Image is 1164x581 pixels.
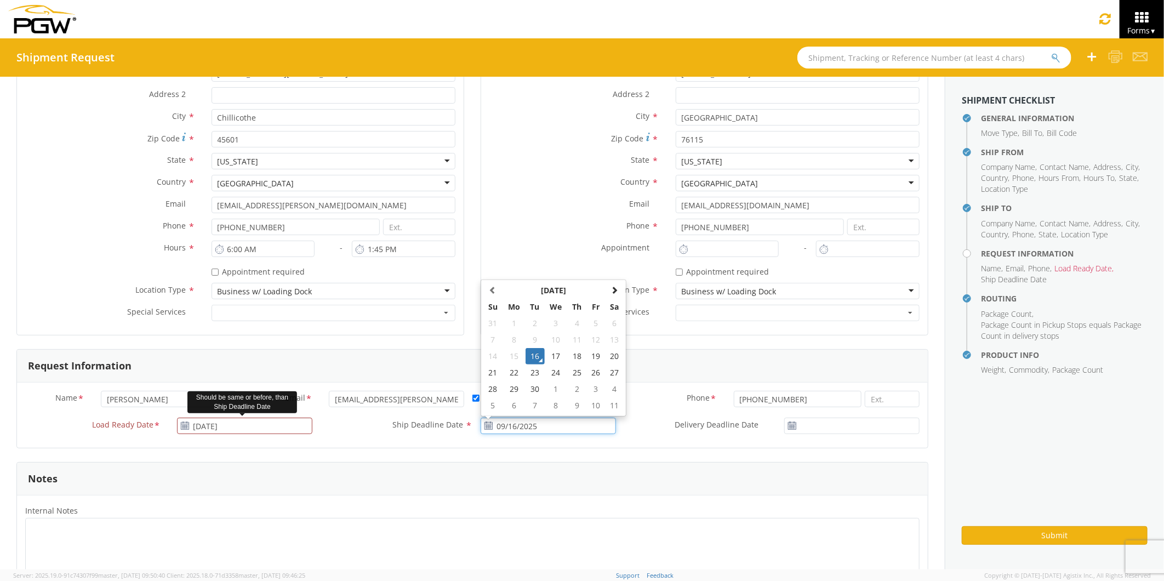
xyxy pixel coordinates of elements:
span: Next Month [610,286,618,294]
span: Phone [163,220,186,231]
span: Location Type [135,284,186,295]
span: master, [DATE] 09:50:40 [98,571,165,579]
span: Name [55,392,77,405]
input: Merchant [472,395,480,402]
li: , [981,162,1037,173]
span: Country [981,173,1008,183]
td: 29 [503,381,526,397]
span: Bill Code [1047,128,1077,138]
span: Package Count [981,309,1032,319]
li: , [1012,229,1036,240]
input: Ext. [865,391,920,407]
td: 25 [567,364,586,381]
td: 1 [545,381,568,397]
span: State [1119,173,1137,183]
span: Name [981,263,1001,274]
th: Mo [503,299,526,315]
td: 24 [545,364,568,381]
td: 10 [586,397,605,414]
input: Appointment required [676,269,683,276]
a: Support [616,571,640,579]
th: Fr [586,299,605,315]
span: Address [1093,218,1121,229]
td: 20 [605,348,624,364]
span: Location Type [1061,229,1108,240]
td: 17 [545,348,568,364]
span: Ship Deadline Date [981,274,1047,284]
span: Server: 2025.19.0-91c74307f99 [13,571,165,579]
span: Ship Deadline Date [392,419,463,430]
td: 5 [483,397,503,414]
td: 8 [545,397,568,414]
input: Ext. [383,219,455,235]
span: Address [1093,162,1121,172]
h4: Shipment Request [16,52,115,64]
span: Phone [1012,173,1034,183]
span: Bill To [1022,128,1042,138]
span: Internal Notes [25,505,78,516]
li: , [1022,128,1044,139]
span: - [340,242,343,253]
td: 9 [526,332,545,348]
td: 11 [567,332,586,348]
td: 15 [503,348,526,364]
li: , [1012,173,1036,184]
span: Copyright © [DATE]-[DATE] Agistix Inc., All Rights Reserved [984,571,1151,580]
span: City [1126,218,1138,229]
span: - [804,242,807,253]
span: State [167,155,186,165]
span: master, [DATE] 09:46:25 [238,571,305,579]
td: 3 [586,381,605,397]
span: Weight [981,364,1005,375]
td: 2 [567,381,586,397]
span: Country [621,176,650,187]
li: , [1040,162,1091,173]
td: 31 [483,315,503,332]
td: 8 [503,332,526,348]
li: , [1126,162,1140,173]
span: Hours To [1083,173,1115,183]
span: Delivery Deadline Date [675,419,758,430]
span: Zip Code [147,133,180,144]
h4: Ship From [981,148,1148,156]
td: 12 [586,332,605,348]
h4: Request Information [981,249,1148,258]
span: Zip Code [612,133,644,144]
td: 19 [586,348,605,364]
span: Client: 2025.18.0-71d3358 [167,571,305,579]
li: , [981,309,1034,320]
div: Should be same or before, than Ship Deadline Date [187,391,297,413]
td: 7 [526,397,545,414]
li: , [1093,162,1123,173]
div: [GEOGRAPHIC_DATA] [682,178,758,189]
td: 13 [605,332,624,348]
img: pgw-form-logo-1aaa8060b1cc70fad034.png [8,5,76,33]
li: , [1009,364,1049,375]
td: 10 [545,332,568,348]
span: State [631,155,650,165]
td: 6 [605,315,624,332]
li: , [1054,263,1114,274]
input: Shipment, Tracking or Reference Number (at least 4 chars) [797,47,1071,69]
td: 4 [605,381,624,397]
th: Tu [526,299,545,315]
h3: Request Information [28,361,132,372]
span: Load Ready Date [92,419,153,432]
li: , [1040,218,1091,229]
li: , [981,229,1009,240]
span: Special Services [127,306,186,317]
td: 21 [483,364,503,381]
span: Address 2 [613,89,650,99]
li: , [981,218,1037,229]
span: Phone [687,392,710,405]
td: 22 [503,364,526,381]
div: [GEOGRAPHIC_DATA] [218,178,294,189]
span: ▼ [1150,26,1156,36]
span: Phone [627,220,650,231]
li: , [1083,173,1116,184]
span: Phone [1012,229,1034,240]
span: Email [1006,263,1024,274]
span: Move Type [981,128,1018,138]
span: City [636,111,650,121]
td: 6 [503,397,526,414]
